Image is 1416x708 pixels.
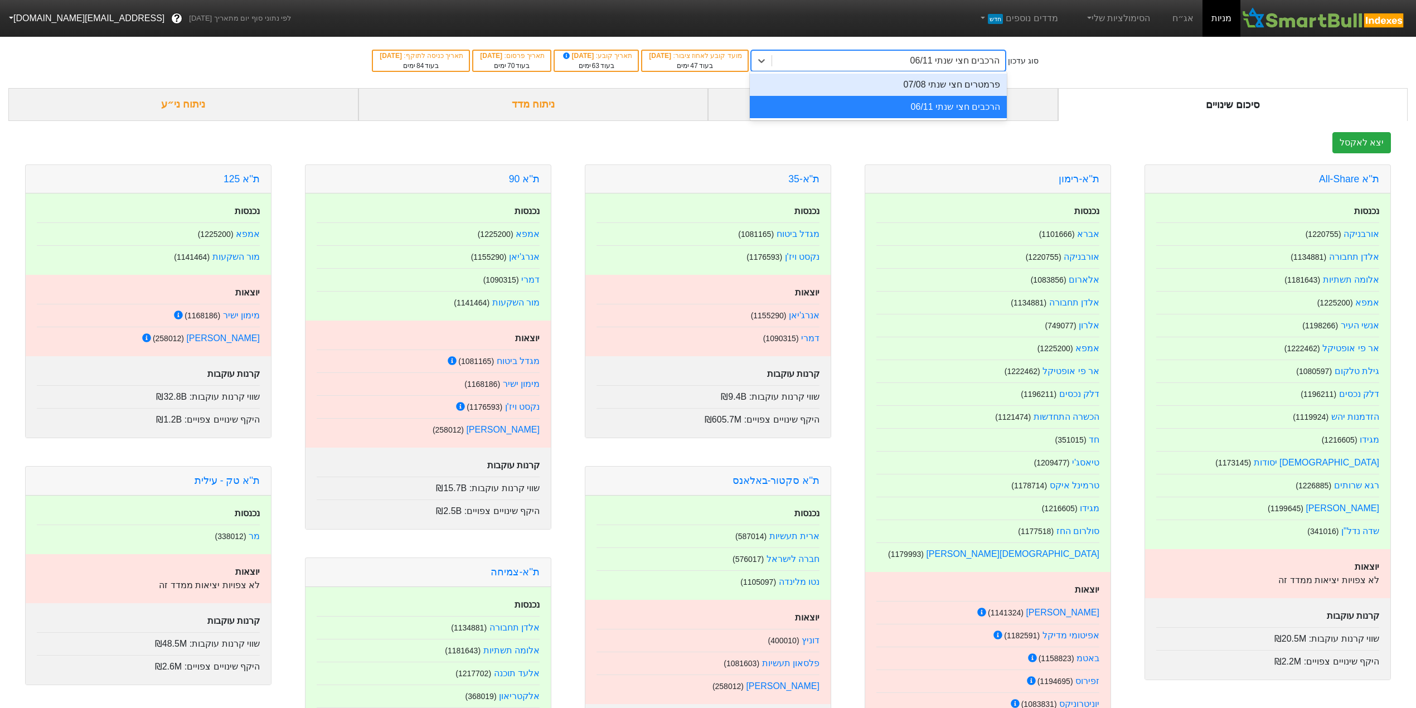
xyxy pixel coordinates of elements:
div: סוג עדכון [1008,55,1039,67]
span: [DATE] [649,52,673,60]
small: ( 1181643 ) [445,646,481,655]
a: ת''א 90 [509,173,540,185]
span: ₪1.2B [156,415,182,424]
span: ₪32.8B [156,392,187,401]
div: היקף שינויים צפויים : [317,500,540,518]
strong: קרנות עוקבות [767,369,819,379]
a: אברא [1077,229,1099,239]
a: אלקטריאון [499,691,540,701]
small: ( 1121474 ) [995,413,1031,421]
small: ( 1080597 ) [1296,367,1332,376]
div: ניתוח ני״ע [8,88,358,121]
div: הרכבים חצי שנתי 06/11 [750,96,1007,118]
a: אלרון [1079,321,1099,330]
a: אנרג'יאן [789,311,819,320]
div: סיכום שינויים [1058,88,1408,121]
a: ת''א 125 [224,173,260,185]
a: ת"א-35 [788,173,819,185]
strong: יוצאות [795,288,819,297]
div: מועד קובע לאחוז ציבור : [648,51,741,61]
small: ( 1141324 ) [988,608,1024,617]
small: ( 749077 ) [1045,321,1076,330]
small: ( 1090315 ) [483,275,519,284]
a: הסימולציות שלי [1080,7,1155,30]
p: לא צפויות יציאות ממדד זה [1156,574,1379,587]
div: שווי קרנות עוקבות : [597,385,819,404]
strong: יוצאות [1355,562,1379,571]
a: פלסאון תעשיות [762,658,819,668]
a: דמרי [801,333,819,343]
a: אר פי אופטיקל [1322,343,1379,353]
small: ( 1179993 ) [888,550,924,559]
small: ( 1225200 ) [1317,298,1353,307]
small: ( 400010 ) [768,636,799,645]
span: ₪2.5B [436,506,462,516]
a: אלארום [1069,275,1099,284]
small: ( 1196211 ) [1301,390,1336,399]
a: ת''א-רימון [1059,173,1099,185]
a: ת''א טק - עילית [195,475,260,486]
small: ( 1225200 ) [478,230,513,239]
span: לפי נתוני סוף יום מתאריך [DATE] [189,13,291,24]
a: [PERSON_NAME] [1306,503,1379,513]
strong: נכנסות [235,508,260,518]
span: ₪20.5M [1274,634,1306,643]
span: חדש [988,14,1003,24]
span: ₪9.4B [721,392,746,401]
a: טיאסג'י [1072,458,1099,467]
div: היקף שינויים צפויים : [37,408,260,426]
strong: נכנסות [235,206,260,216]
a: אורבניקה [1064,252,1099,261]
a: [PERSON_NAME] [186,333,260,343]
small: ( 1220755 ) [1306,230,1341,239]
a: נקסט ויז'ן [505,402,540,411]
span: [DATE] [380,52,404,60]
a: דלק נכסים [1339,389,1379,399]
small: ( 1141464 ) [174,253,210,261]
small: ( 1158823 ) [1039,654,1074,663]
span: ₪605.7M [705,415,741,424]
small: ( 1134881 ) [451,623,487,632]
small: ( 1194695 ) [1037,677,1073,686]
a: סולרום החז [1056,526,1099,536]
a: דוניץ [802,636,819,645]
small: ( 1155290 ) [751,311,787,320]
a: באטמ [1076,653,1099,663]
a: חברה לישראל [767,554,819,564]
small: ( 1225200 ) [1037,344,1073,353]
a: מימון ישיר [503,379,540,389]
strong: נכנסות [1354,206,1379,216]
div: תאריך קובע : [560,51,632,61]
small: ( 1176593 ) [746,253,782,261]
small: ( 1141464 ) [454,298,489,307]
strong: קרנות עוקבות [207,369,260,379]
a: נטו מלינדה [779,577,819,586]
a: [PERSON_NAME] [1026,608,1099,617]
small: ( 1198266 ) [1302,321,1338,330]
div: שווי קרנות עוקבות : [37,385,260,404]
small: ( 341016 ) [1307,527,1339,536]
small: ( 1182591 ) [1004,631,1040,640]
a: שדה נדל"ן [1341,526,1379,536]
small: ( 1177518 ) [1018,527,1054,536]
a: הכשרה התחדשות [1034,412,1099,421]
a: אנשי העיר [1341,321,1379,330]
div: ביקושים והיצעים צפויים [708,88,1058,121]
small: ( 1178714 ) [1011,481,1047,490]
a: אמפא [516,229,540,239]
strong: יוצאות [1075,585,1099,594]
strong: נכנסות [1074,206,1099,216]
strong: קרנות עוקבות [487,460,540,470]
small: ( 1196211 ) [1021,390,1056,399]
span: ₪2.6M [155,662,182,671]
small: ( 1225200 ) [198,230,234,239]
small: ( 1199645 ) [1268,504,1303,513]
a: אמפא [1355,298,1379,307]
a: ת''א-צמיחה [491,566,540,578]
a: אלומה תשתיות [483,646,540,655]
small: ( 1217702 ) [455,669,491,678]
span: 84 [416,62,424,70]
small: ( 1209477 ) [1034,458,1070,467]
div: הרכבים חצי שנתי 06/11 [910,54,1000,67]
small: ( 1081603 ) [724,659,759,668]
